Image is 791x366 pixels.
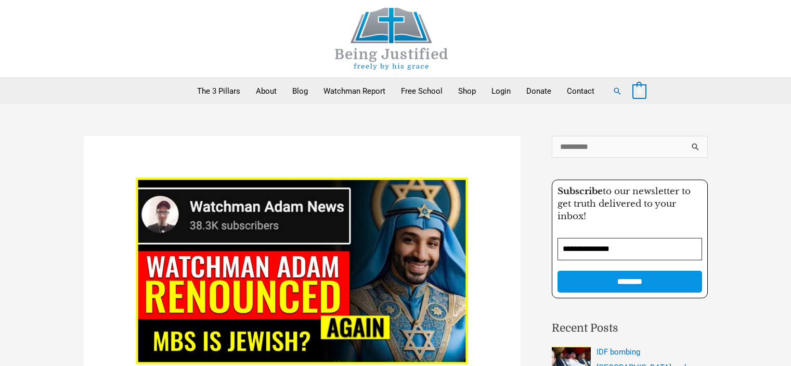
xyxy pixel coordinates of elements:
a: View Shopping Cart, empty [632,86,646,96]
a: Blog [284,78,316,104]
a: The 3 Pillars [189,78,248,104]
input: Email Address * [557,238,702,260]
strong: Subscribe [557,186,603,197]
a: Login [484,78,518,104]
span: 0 [638,87,641,95]
a: Donate [518,78,559,104]
a: Free School [393,78,450,104]
img: Being Justified [314,8,470,70]
a: About [248,78,284,104]
h2: Recent Posts [552,320,708,337]
a: Search button [613,86,622,96]
span: to our newsletter to get truth delivered to your inbox! [557,186,691,222]
a: Contact [559,78,602,104]
a: Shop [450,78,484,104]
a: Watchman Report [316,78,393,104]
nav: Primary Site Navigation [189,78,602,104]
